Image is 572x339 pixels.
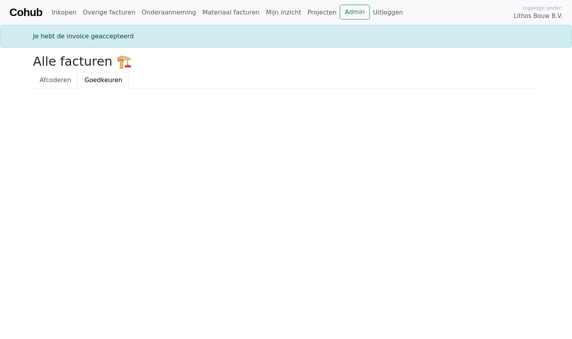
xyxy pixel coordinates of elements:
[370,5,406,20] a: Uitloggen
[78,72,129,88] a: Goedkeuren
[514,12,563,21] span: Lithos Bouw B.V.
[33,54,539,69] h2: Alle facturen 🏗️
[9,3,42,22] a: Cohub
[304,5,340,20] a: Projecten
[80,5,139,20] a: Overige facturen
[40,76,71,84] span: Afcoderen
[29,32,544,41] div: Je hebt de invoice geaccepteerd
[33,72,78,88] a: Afcoderen
[523,4,563,12] span: Ingelogd onder:
[84,76,122,84] span: Goedkeuren
[48,5,79,20] a: Inkopen
[199,5,263,20] a: Materiaal facturen
[340,5,370,20] a: Admin
[263,5,305,20] a: Mijn inzicht
[139,5,199,20] a: Onderaanneming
